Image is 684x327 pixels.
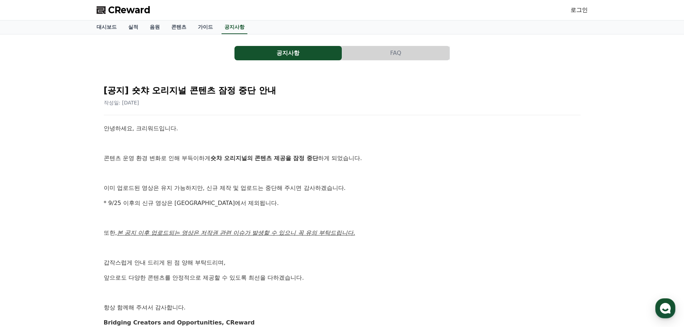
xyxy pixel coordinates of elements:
p: * 9/25 이후의 신규 영상은 [GEOGRAPHIC_DATA]에서 제외됩니다. [104,198,581,208]
p: 이미 업로드된 영상은 유지 가능하지만, 신규 제작 및 업로드는 중단해 주시면 감사하겠습니다. [104,183,581,193]
p: 또한, [104,228,581,238]
p: 안녕하세요, 크리워드입니다. [104,124,581,133]
p: 앞으로도 다양한 콘텐츠를 안정적으로 제공할 수 있도록 최선을 다하겠습니다. [104,273,581,282]
strong: Bridging Creators and Opportunities, CReward [104,319,255,326]
a: FAQ [342,46,450,60]
u: 본 공지 이후 업로드되는 영상은 저작권 관련 이슈가 발생할 수 있으니 꼭 유의 부탁드립니다. [117,229,355,236]
a: CReward [97,4,150,16]
a: 실적 [122,20,144,34]
strong: 숏챠 오리지널의 콘텐츠 제공을 잠정 중단 [210,155,318,162]
a: 로그인 [571,6,588,14]
a: 대시보드 [91,20,122,34]
a: 가이드 [192,20,219,34]
a: 음원 [144,20,166,34]
a: 콘텐츠 [166,20,192,34]
p: 항상 함께해 주셔서 감사합니다. [104,303,581,312]
p: 콘텐츠 운영 환경 변화로 인해 부득이하게 하게 되었습니다. [104,154,581,163]
span: CReward [108,4,150,16]
a: 공지사항 [222,20,247,34]
h2: [공지] 숏챠 오리지널 콘텐츠 잠정 중단 안내 [104,85,581,96]
button: FAQ [342,46,450,60]
button: 공지사항 [234,46,342,60]
span: 작성일: [DATE] [104,100,139,106]
p: 갑작스럽게 안내 드리게 된 점 양해 부탁드리며, [104,258,581,267]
